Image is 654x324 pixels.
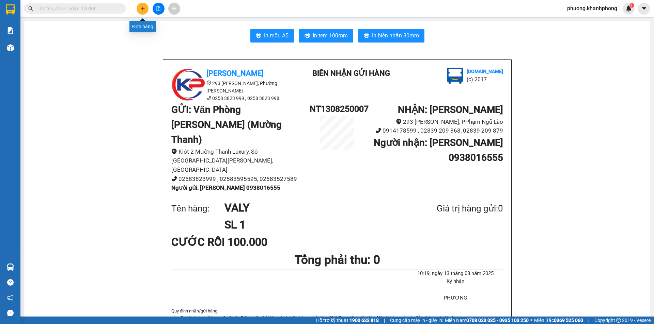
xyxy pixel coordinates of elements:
span: question-circle [7,279,14,286]
span: environment [171,149,177,154]
b: [PERSON_NAME] [206,69,264,78]
strong: 0369 525 060 [554,318,583,323]
span: ⚪️ [530,319,532,322]
strong: 0708 023 035 - 0935 103 250 [466,318,529,323]
span: phuong.khanhphong [562,4,623,13]
b: [DOMAIN_NAME] [467,69,503,74]
span: environment [396,119,402,124]
b: Người nhận : [PERSON_NAME] 0938016555 [374,137,503,163]
div: Giá trị hàng gửi: 0 [404,202,503,216]
span: In tem 100mm [313,31,348,40]
span: | [384,317,385,324]
input: Tìm tên, số ĐT hoặc mã đơn [37,5,118,12]
button: printerIn tem 100mm [299,29,353,42]
li: PHƯƠNG [408,294,503,302]
li: 10:19, ngày 13 tháng 08 năm 2025 [408,270,503,278]
span: copyright [616,318,621,323]
h1: SL 1 [224,216,404,233]
span: Miền Bắc [534,317,583,324]
span: environment [206,81,211,85]
h1: NT1308250007 [310,102,365,116]
button: printerIn biên nhận 80mm [358,29,424,42]
span: Cung cấp máy in - giấy in: [390,317,443,324]
span: search [28,6,33,11]
span: aim [172,6,176,11]
span: phone [206,96,211,100]
img: icon-new-feature [626,5,632,12]
sup: 1 [629,3,634,8]
i: Quý Khách phải báo mã số trên Biên Nhận Gửi Hàng khi nhận hàng, phải trình CMND và giấy giới thiệ... [180,315,453,320]
img: logo.jpg [171,68,205,102]
b: NHẬN : [PERSON_NAME] [398,104,503,115]
div: CƯỚC RỒI 100.000 [171,234,281,251]
button: plus [137,3,149,15]
span: Hỗ trợ kỹ thuật: [316,317,379,324]
div: Tên hàng: [171,202,224,216]
div: Đơn hàng [129,21,156,32]
span: phone [171,176,177,182]
span: printer [305,33,310,39]
li: 293 [PERSON_NAME], Phường [PERSON_NAME] [171,80,294,95]
span: In mẫu A5 [264,31,289,40]
img: warehouse-icon [7,263,14,271]
span: notification [7,294,14,301]
li: 02583823999 , 02583595595, 02583527589 [171,174,310,184]
b: Người gửi : [PERSON_NAME] 0938016555 [171,184,280,191]
h1: VALY [224,199,404,216]
span: phone [375,127,381,133]
button: file-add [153,3,165,15]
span: plus [140,6,145,11]
span: Miền Nam [445,317,529,324]
span: In biên nhận 80mm [372,31,419,40]
button: printerIn mẫu A5 [250,29,294,42]
span: printer [256,33,261,39]
img: solution-icon [7,27,14,34]
img: logo.jpg [447,68,463,84]
span: message [7,310,14,316]
span: caret-down [641,5,647,12]
li: 0914178599 , 02839 209 868, 02839 209 879 [365,126,503,135]
li: 293 [PERSON_NAME], PPhạm Ngũ Lão [365,117,503,126]
li: Kiôt 2 Mường Thanh Luxury, Số [GEOGRAPHIC_DATA][PERSON_NAME], [GEOGRAPHIC_DATA] [171,147,310,174]
span: | [588,317,589,324]
img: logo-vxr [6,4,15,15]
button: caret-down [638,3,650,15]
b: GỬI : Văn Phòng [PERSON_NAME] (Mường Thanh) [171,104,282,145]
li: (c) 2017 [467,75,503,84]
h1: Tổng phải thu: 0 [171,251,503,269]
button: aim [168,3,180,15]
li: Ký nhận [408,277,503,286]
img: warehouse-icon [7,44,14,51]
b: BIÊN NHẬN GỬI HÀNG [312,69,390,78]
li: 0258 3823 999 , 0258 3823 998 [171,95,294,102]
span: file-add [156,6,161,11]
strong: 1900 633 818 [349,318,379,323]
span: 1 [630,3,633,8]
span: printer [364,33,369,39]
